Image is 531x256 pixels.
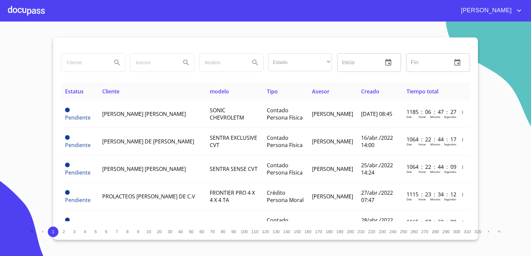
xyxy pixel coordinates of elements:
span: SONIC CHEVROLETM [210,107,244,121]
span: 10 [146,229,151,234]
span: 30 [168,229,172,234]
span: [DATE] 08:45 [361,110,392,118]
span: 190 [336,229,343,234]
button: 320 [473,227,483,237]
p: 1064 : 22 : 44 : 09 [407,163,451,171]
button: 20 [154,227,165,237]
span: Contado Persona Física [267,217,303,231]
button: 200 [345,227,356,237]
button: Search [109,55,125,71]
button: 310 [462,227,473,237]
p: Dias [407,115,412,119]
span: 270 [421,229,428,234]
span: 3 [73,229,75,234]
button: 290 [441,227,451,237]
span: [PERSON_NAME] [312,110,353,118]
span: 150 [294,229,301,234]
span: 290 [442,229,449,234]
button: 230 [377,227,388,237]
span: Pendiente [65,218,70,222]
span: 250 [400,229,407,234]
span: [PERSON_NAME] [312,193,353,200]
button: 170 [313,227,324,237]
span: 180 [326,229,333,234]
span: Pendiente [65,135,70,140]
button: 3 [69,227,80,237]
button: 8 [122,227,133,237]
button: 120 [260,227,271,237]
p: Dias [407,170,412,174]
button: 2 [58,227,69,237]
span: 20 [157,229,162,234]
span: 310 [464,229,471,234]
span: 130 [272,229,279,234]
button: 270 [419,227,430,237]
span: Creado [361,88,379,95]
button: 4 [80,227,90,237]
span: 200 [347,229,354,234]
p: Horas [418,170,426,174]
span: 70 [210,229,215,234]
p: Minutos [430,142,440,146]
span: 8 [126,229,128,234]
span: 6 [105,229,107,234]
span: Pendiente [65,163,70,167]
button: 50 [186,227,196,237]
span: 210 [357,229,364,234]
p: Horas [418,115,426,119]
button: 70 [207,227,218,237]
span: SENTRA EXCLUSIVE CVT [210,134,257,149]
button: 1 [48,227,58,237]
p: Minutos [430,115,440,119]
p: Horas [418,197,426,201]
button: 180 [324,227,335,237]
span: BAIC X 35 [210,220,233,228]
button: 90 [228,227,239,237]
button: 6 [101,227,112,237]
span: 280 [432,229,439,234]
button: 240 [388,227,398,237]
span: Pendiente [65,108,70,112]
button: 10 [143,227,154,237]
p: Segundos [444,197,456,201]
span: 28/abr./2022 16:30 [361,217,393,231]
span: 120 [262,229,269,234]
button: 5 [90,227,101,237]
button: 110 [250,227,260,237]
span: Tiempo total [407,88,438,95]
button: account of current user [456,5,523,16]
span: [PERSON_NAME] [456,5,515,16]
span: 60 [199,229,204,234]
button: 130 [271,227,281,237]
span: 160 [304,229,311,234]
button: 30 [165,227,175,237]
p: 1185 : 06 : 47 : 27 [407,108,451,116]
button: 250 [398,227,409,237]
span: modelo [210,88,229,95]
span: 240 [389,229,396,234]
span: Contado Persona Física [267,107,303,121]
p: Dias [407,197,412,201]
input: search [199,54,245,72]
span: 80 [221,229,225,234]
button: 40 [175,227,186,237]
p: Segundos [444,115,456,119]
p: Segundos [444,142,456,146]
button: 280 [430,227,441,237]
span: [PERSON_NAME] [PERSON_NAME] [102,110,186,118]
span: [PERSON_NAME] [312,220,353,228]
button: 150 [292,227,303,237]
span: [PERSON_NAME] [312,138,353,145]
span: 1 [52,229,54,234]
span: 5 [94,229,97,234]
span: SENTRA SENSE CVT [210,165,258,173]
button: 260 [409,227,419,237]
span: 2 [62,229,65,234]
span: PROLACTEOS [PERSON_NAME] DE C.V [102,193,195,200]
span: 230 [379,229,386,234]
button: 9 [133,227,143,237]
span: FRONTIER PRO 4 X 4 X 4 TA [210,189,255,204]
p: 1064 : 22 : 44 : 17 [407,136,451,143]
span: 25/abr./2022 14:24 [361,162,393,176]
button: 160 [303,227,313,237]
